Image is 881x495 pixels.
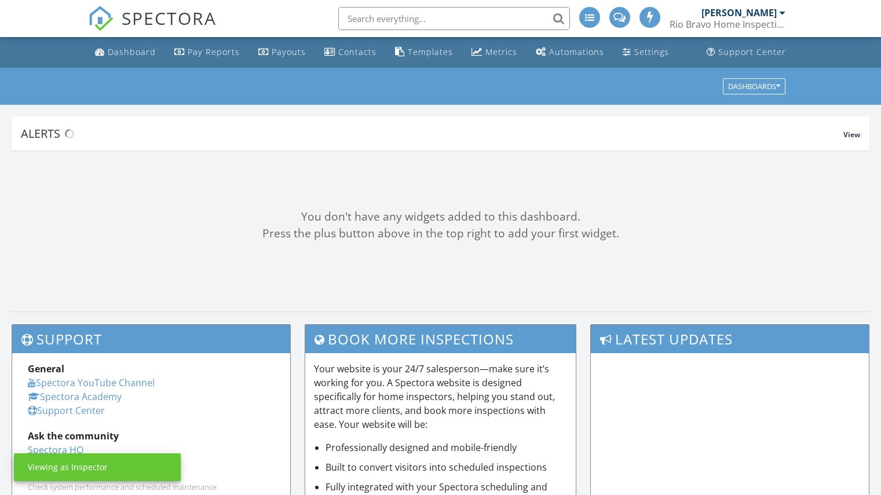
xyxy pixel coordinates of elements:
[338,7,570,30] input: Search everything...
[28,461,108,473] div: Viewing as Inspector
[390,42,458,63] a: Templates
[28,443,83,456] a: Spectora HQ
[12,208,869,225] div: You don't have any widgets added to this dashboard.
[28,376,155,389] a: Spectora YouTube Channel
[338,46,376,57] div: Contacts
[170,42,244,63] a: Pay Reports
[320,42,381,63] a: Contacts
[618,42,674,63] a: Settings
[591,325,869,353] h3: Latest Updates
[718,46,786,57] div: Support Center
[21,126,843,141] div: Alerts
[12,225,869,242] div: Press the plus button above in the top right to add your first widget.
[122,6,217,30] span: SPECTORA
[843,130,860,140] span: View
[670,19,785,30] div: Rio Bravo Home Inspections
[28,482,275,492] div: Check system performance and scheduled maintenance.
[305,325,576,353] h3: Book More Inspections
[28,429,275,443] div: Ask the community
[326,460,568,474] li: Built to convert visitors into scheduled inspections
[326,441,568,454] li: Professionally designed and mobile-friendly
[88,6,114,31] img: The Best Home Inspection Software - Spectora
[634,46,669,57] div: Settings
[88,16,217,40] a: SPECTORA
[12,325,290,353] h3: Support
[702,42,791,63] a: Support Center
[701,7,777,19] div: [PERSON_NAME]
[408,46,453,57] div: Templates
[531,42,609,63] a: Automations (Advanced)
[28,390,122,403] a: Spectora Academy
[467,42,522,63] a: Metrics
[28,362,64,375] strong: General
[549,46,604,57] div: Automations
[272,46,306,57] div: Payouts
[90,42,160,63] a: Dashboard
[723,78,785,94] button: Dashboards
[485,46,517,57] div: Metrics
[188,46,240,57] div: Pay Reports
[728,82,780,90] div: Dashboards
[254,42,310,63] a: Payouts
[108,46,156,57] div: Dashboard
[28,404,105,417] a: Support Center
[314,362,568,431] p: Your website is your 24/7 salesperson—make sure it’s working for you. A Spectora website is desig...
